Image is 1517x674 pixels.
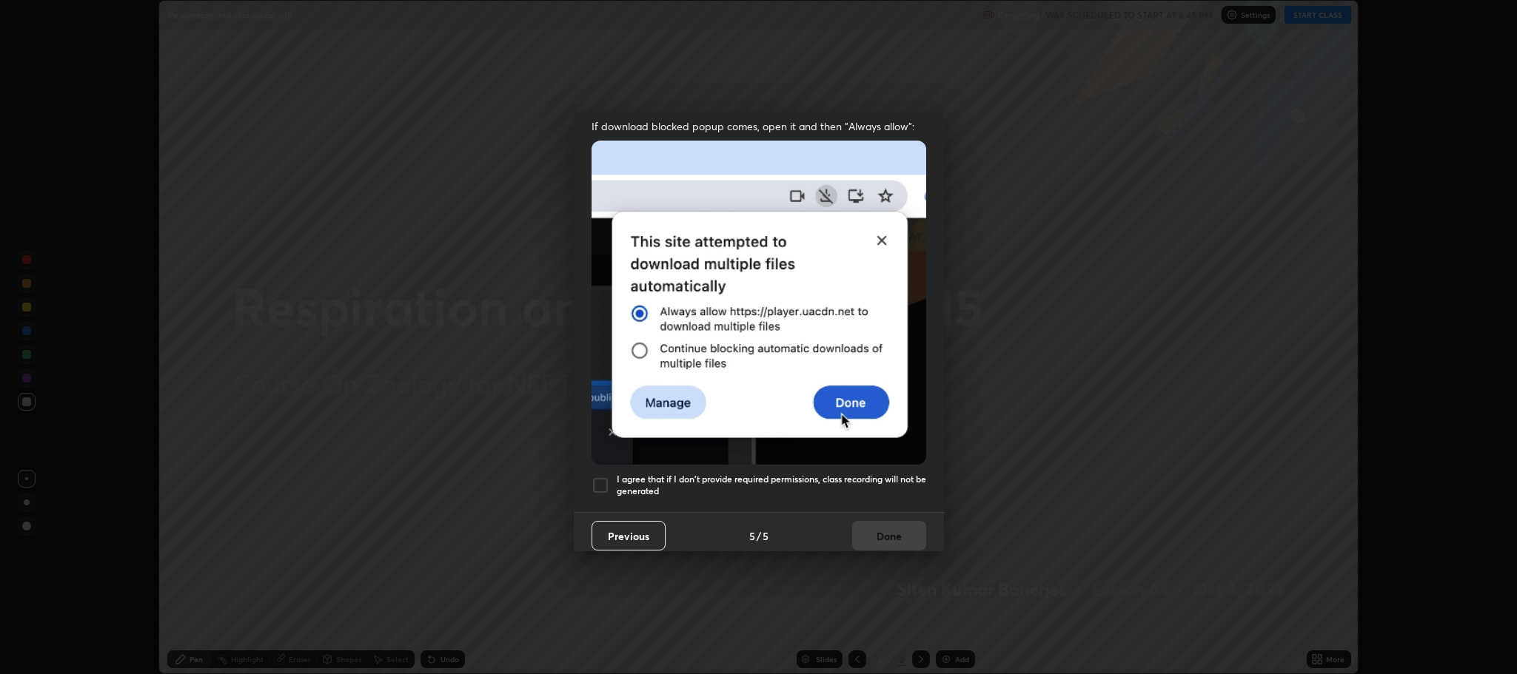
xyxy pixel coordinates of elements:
h5: I agree that if I don't provide required permissions, class recording will not be generated [617,474,926,496]
h4: 5 [749,528,755,544]
h4: 5 [763,528,768,544]
h4: / [757,528,761,544]
button: Previous [592,521,666,550]
img: downloads-permission-blocked.gif [592,141,926,464]
span: If download blocked popup comes, open it and then "Always allow": [592,119,926,133]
